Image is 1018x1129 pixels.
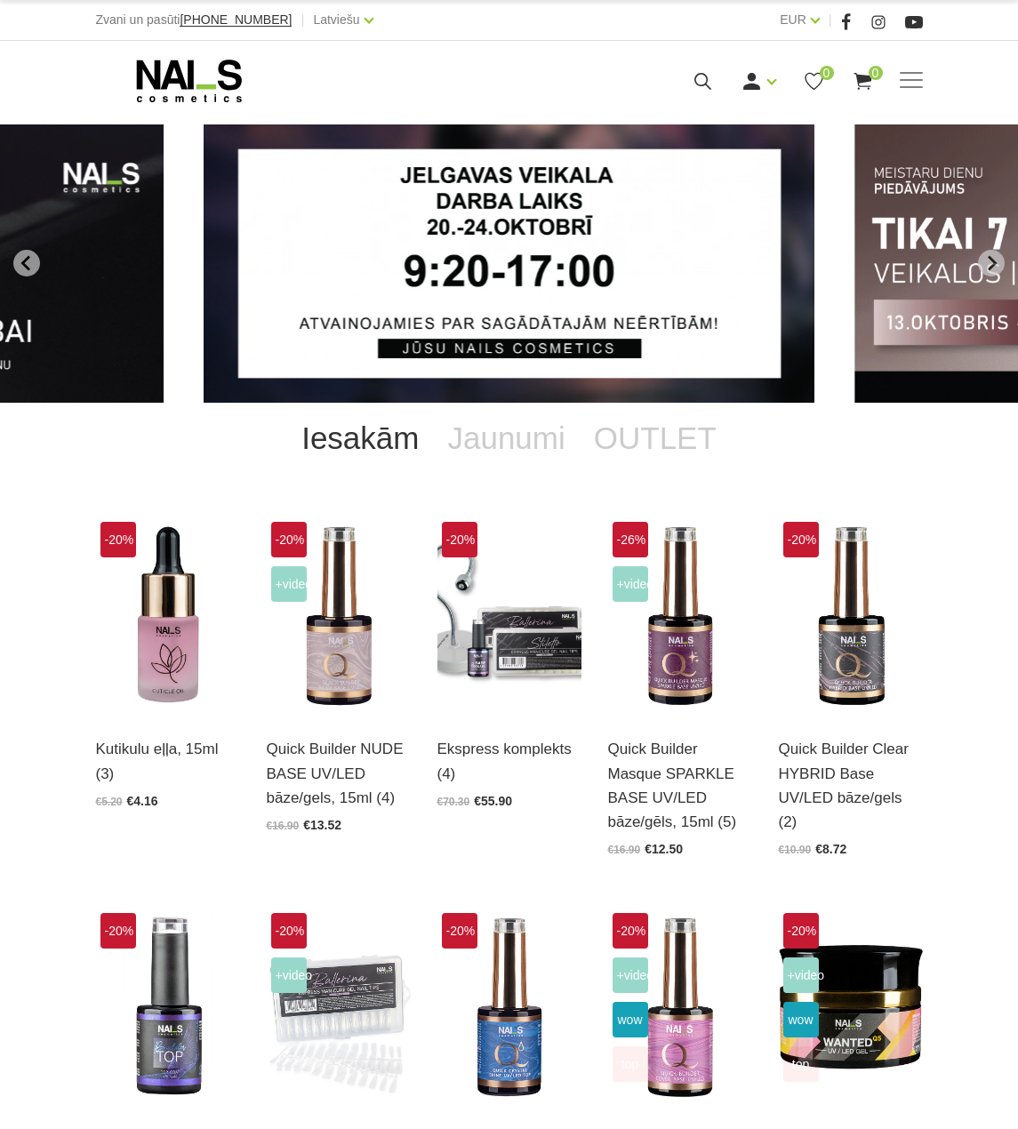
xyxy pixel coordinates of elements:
a: Ekspress komplekts (4) [437,737,581,785]
span: -20% [100,522,136,557]
button: Next slide [978,250,1005,276]
span: €5.20 [96,796,123,808]
span: -20% [442,522,477,557]
span: €12.50 [645,842,683,856]
span: 0 [820,66,834,80]
a: OUTLET [580,403,731,474]
span: 0 [869,66,883,80]
button: Go to last slide [13,250,40,276]
span: wow [613,1002,648,1037]
li: 1 of 13 [204,124,814,403]
img: Lieliskas noturības kamuflējošā bāze/gels, kas ir saudzīga pret dabīgo nagu un nebojā naga plātni... [267,517,411,716]
a: Quick Builder NUDE BASE UV/LED bāze/gels, 15ml (4) [267,737,411,810]
img: Klientu iemīļotajai Rubber bāzei esam mainījuši nosaukumu uz Quick Builder Clear HYBRID Base UV/L... [779,517,923,716]
span: -20% [613,913,648,949]
span: -20% [783,522,819,557]
a: Kutikulu eļļa, 15ml (3) [96,737,240,785]
span: -20% [271,913,307,949]
span: -26% [613,522,648,557]
span: top [783,1046,819,1082]
span: €10.90 [779,844,812,856]
span: -20% [100,913,136,949]
img: Builder Top virsējais pārklājums bez lipīgā slāņa gellakas/gela pārklājuma izlīdzināšanai un nost... [96,909,240,1107]
span: +Video [271,957,307,993]
a: 0 [852,70,874,92]
span: €55.90 [474,794,512,808]
a: [PHONE_NUMBER] [180,13,292,27]
a: Latviešu [313,9,359,30]
span: -20% [783,913,819,949]
span: +Video [783,957,819,993]
span: €4.16 [127,794,158,808]
a: Iesakām [287,403,433,474]
span: €16.90 [608,844,641,856]
img: Ekpress gela tipši pieaudzēšanai 240 gab.Gela nagu pieaudzēšana vēl nekad nav bijusi tik vienkārš... [267,909,411,1107]
span: +Video [271,566,307,602]
span: wow [783,1002,819,1037]
span: +Video [613,566,648,602]
span: -20% [442,913,477,949]
span: -20% [271,522,307,557]
span: €16.90 [267,820,300,832]
img: Mitrinoša, mīkstinoša un aromātiska kutikulas eļļa. Bagāta ar nepieciešamo omega-3, 6 un 9, kā ar... [96,517,240,716]
img: Gels WANTED NAILS cosmetics tehniķu komanda ir radījusi gelu, kas ilgi jau ir katra meistara mekl... [779,909,923,1107]
span: | [829,9,832,31]
img: Ekpress gēla tipši pieaudzēšanai 240 gab.Gēla nagu pieaudzēšana vēl nekad nav bijusi tik vienkārš... [437,517,581,716]
span: €70.30 [437,796,470,808]
span: top [613,1046,648,1082]
a: EUR [780,9,806,30]
span: [PHONE_NUMBER] [180,12,292,27]
span: | [301,9,304,31]
span: €13.52 [303,818,341,832]
a: Quick Builder Clear HYBRID Base UV/LED bāze/gels (2) [779,737,923,834]
img: Šī brīža iemīlētākais produkts, kas nepieviļ nevienu meistaru.Perfektas noturības kamuflāžas bāze... [608,909,752,1107]
a: Jaunumi [433,403,579,474]
span: €8.72 [815,842,846,856]
img: Virsējais pārklājums bez lipīgā slāņa un UV zilā pārklājuma. Nodrošina izcilu spīdumu manikīram l... [437,909,581,1107]
span: +Video [613,957,648,993]
a: 0 [803,70,825,92]
div: Zvani un pasūti [96,9,293,31]
a: Quick Builder Masque SPARKLE BASE UV/LED bāze/gēls, 15ml (5) [608,737,752,834]
img: Maskējoša, viegli mirdzoša bāze/gels. Unikāls produkts ar daudz izmantošanas iespējām: •Bāze gell... [608,517,752,716]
